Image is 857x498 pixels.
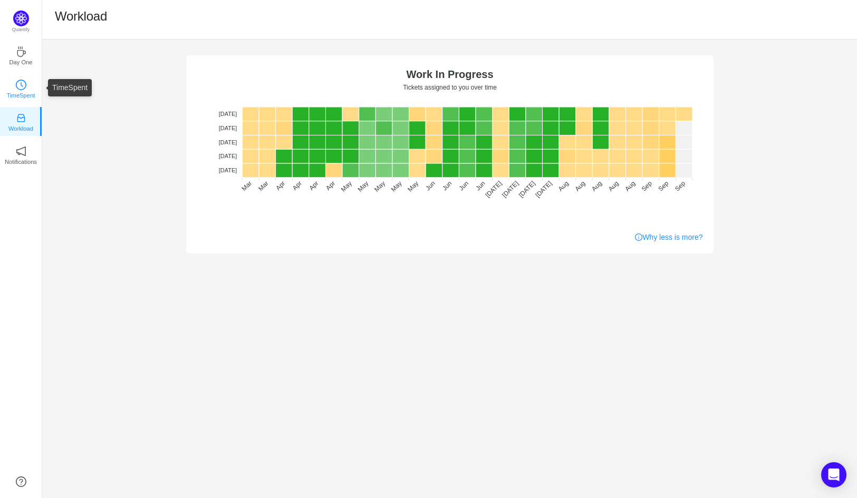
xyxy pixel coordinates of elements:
[291,180,303,192] tspan: Apr
[16,113,26,123] i: icon: inbox
[406,180,420,193] tspan: May
[635,232,702,243] a: Why less is more?
[474,180,487,192] tspan: Jun
[257,180,270,193] tspan: Mar
[373,180,387,193] tspan: May
[534,180,553,199] tspan: [DATE]
[406,69,493,80] text: Work In Progress
[500,180,520,199] tspan: [DATE]
[440,180,453,192] tspan: Jun
[16,146,26,157] i: icon: notification
[821,462,846,487] div: Open Intercom Messenger
[16,80,26,90] i: icon: clock-circle
[13,11,29,26] img: Quantify
[517,180,536,199] tspan: [DATE]
[8,124,33,133] p: Workload
[389,180,403,193] tspan: May
[606,180,620,193] tspan: Aug
[240,180,253,193] tspan: Mar
[218,125,237,131] tspan: [DATE]
[218,139,237,145] tspan: [DATE]
[307,180,320,192] tspan: Apr
[7,91,35,100] p: TimeSpent
[218,111,237,117] tspan: [DATE]
[324,180,336,192] tspan: Apr
[457,180,470,192] tspan: Jun
[16,50,26,60] a: icon: coffeeDay One
[218,153,237,159] tspan: [DATE]
[5,157,37,167] p: Notifications
[640,179,653,192] tspan: Sep
[635,233,642,241] i: icon: info-circle
[16,83,26,93] a: icon: clock-circleTimeSpent
[424,180,437,192] tspan: Jun
[16,116,26,126] a: icon: inboxWorkload
[12,26,30,34] p: Quantify
[16,149,26,160] a: icon: notificationNotifications
[556,180,570,193] tspan: Aug
[339,180,353,193] tspan: May
[218,167,237,173] tspan: [DATE]
[274,180,286,192] tspan: Apr
[403,84,497,91] text: Tickets assigned to you over time
[484,180,503,199] tspan: [DATE]
[657,179,670,192] tspan: Sep
[590,180,603,193] tspan: Aug
[55,8,107,24] h1: Workload
[356,180,370,193] tspan: May
[9,57,32,67] p: Day One
[573,180,586,193] tspan: Aug
[16,46,26,57] i: icon: coffee
[623,180,637,193] tspan: Aug
[16,476,26,487] a: icon: question-circle
[673,179,687,192] tspan: Sep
